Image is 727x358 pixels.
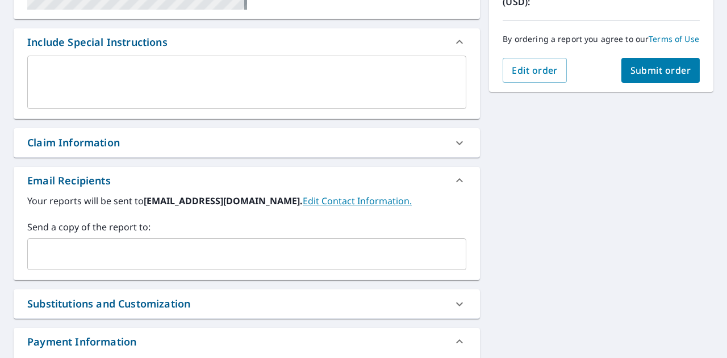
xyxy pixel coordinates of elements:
[27,334,136,349] div: Payment Information
[27,173,111,188] div: Email Recipients
[14,328,480,355] div: Payment Information
[621,58,700,83] button: Submit order
[27,296,190,311] div: Substitutions and Customization
[503,58,567,83] button: Edit order
[27,220,466,234] label: Send a copy of the report to:
[14,167,480,194] div: Email Recipients
[14,128,480,157] div: Claim Information
[14,289,480,318] div: Substitutions and Customization
[649,33,699,44] a: Terms of Use
[144,195,303,207] b: [EMAIL_ADDRESS][DOMAIN_NAME].
[27,35,168,50] div: Include Special Instructions
[303,195,412,207] a: EditContactInfo
[14,28,480,56] div: Include Special Instructions
[630,64,691,77] span: Submit order
[503,34,700,44] p: By ordering a report you agree to our
[27,194,466,208] label: Your reports will be sent to
[27,135,120,150] div: Claim Information
[512,64,558,77] span: Edit order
